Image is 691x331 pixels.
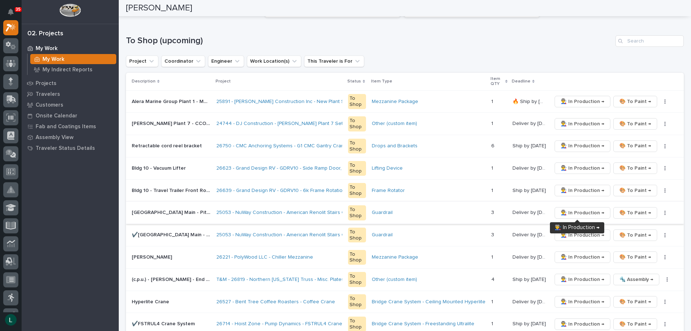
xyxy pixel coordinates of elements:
[36,91,60,98] p: Travelers
[561,142,604,150] span: 👨‍🏭 In Production →
[36,134,73,141] p: Assembly View
[348,294,366,309] div: To Shop
[126,135,684,157] tr: Retractable cord reel bracketRetractable cord reel bracket 26750 - CMC Anchoring Systems - G1 CMC...
[126,268,684,291] tr: (c.p.u.) - [PERSON_NAME] - End Stop Pins(c.p.u.) - [PERSON_NAME] - End Stop Pins T&M - 26819 - No...
[132,231,212,238] p: ✔️2408 Renolit Building Main - Mezz Railing
[348,272,366,287] div: To Shop
[22,43,119,54] a: My Work
[36,145,95,152] p: Traveler Status Details
[59,4,81,17] img: Workspace Logo
[132,253,173,260] p: [PERSON_NAME]
[491,319,494,327] p: 1
[36,45,58,52] p: My Work
[613,185,657,196] button: 🎨 To Paint →
[348,161,366,176] div: To Shop
[348,94,366,109] div: To Shop
[555,185,610,196] button: 👨‍🏭 In Production →
[613,162,657,174] button: 🎨 To Paint →
[36,124,96,130] p: Fab and Coatings Items
[512,319,547,327] p: Ship by [DATE]
[613,96,657,107] button: 🎨 To Paint →
[42,56,64,63] p: My Work
[512,275,547,283] p: Ship by [DATE]
[555,118,610,130] button: 👨‍🏭 In Production →
[512,97,547,105] p: 🔥 Ship by 9/2/25
[161,55,205,67] button: Coordinator
[36,102,63,108] p: Customers
[22,78,119,89] a: Projects
[216,188,356,194] a: 26639 - Grand Design RV - GDRV10 - 6k Frame Rotation Unit
[613,318,657,330] button: 🎨 To Paint →
[491,164,494,171] p: 1
[22,110,119,121] a: Onsite Calendar
[3,4,18,19] button: Notifications
[28,64,119,75] a: My Indirect Reports
[347,77,361,85] p: Status
[216,77,231,85] p: Project
[28,54,119,64] a: My Work
[216,210,403,216] a: 25053 - NuWay Construction - American Renolit Stairs Guardrail and Roof Ladder
[132,97,212,105] p: Alera Marine Group Plant 1 - Mezzanine #4
[22,132,119,143] a: Assembly View
[126,113,684,135] tr: [PERSON_NAME] Plant 7 - CCO-007 Vacuum Cap Lifter[PERSON_NAME] Plant 7 - CCO-007 Vacuum Cap Lifte...
[372,121,417,127] a: Other (custom item)
[247,55,301,67] button: Work Location(s)
[9,9,18,20] div: Notifications35
[132,142,203,149] p: Retractable cord reel bracket
[132,319,196,327] p: ✔️FSTRUL4 Crane System
[42,67,92,73] p: My Indirect Reports
[561,209,604,217] span: 👨‍🏭 In Production →
[561,275,604,284] span: 👨‍🏭 In Production →
[132,119,212,127] p: Brinkley Plant 7 - CCO-007 Vacuum Cap Lifter
[561,120,604,128] span: 👨‍🏭 In Production →
[22,89,119,99] a: Travelers
[555,207,610,219] button: 👨‍🏭 In Production →
[619,97,651,106] span: 🎨 To Paint →
[555,274,610,285] button: 👨‍🏭 In Production →
[555,251,610,263] button: 👨‍🏭 In Production →
[561,164,604,173] span: 👨‍🏭 In Production →
[132,77,155,85] p: Description
[512,186,547,194] p: Ship by [DATE]
[619,298,651,306] span: 🎨 To Paint →
[613,207,657,219] button: 🎨 To Paint →
[22,121,119,132] a: Fab and Coatings Items
[348,183,366,198] div: To Shop
[126,291,684,313] tr: Hyperlite CraneHyperlite Crane 26527 - Bent Tree Coffee Roasters - Coffee Crane To ShopBridge Cra...
[561,97,604,106] span: 👨‍🏭 In Production →
[372,232,393,238] a: Guardrail
[619,320,651,328] span: 🎨 To Paint →
[561,298,604,306] span: 👨‍🏭 In Production →
[372,99,418,105] a: Mezzanine Package
[126,3,192,13] h2: [PERSON_NAME]
[132,298,171,305] p: Hyperlite Crane
[613,118,657,130] button: 🎨 To Paint →
[216,232,403,238] a: 25053 - NuWay Construction - American Renolit Stairs Guardrail and Roof Ladder
[512,298,547,305] p: Deliver by 9/11/25
[216,277,344,283] a: T&M - 26819 - Northern [US_STATE] Truss - Misc. Plates
[372,299,485,305] a: Bridge Crane System - Ceiling Mounted Hyperlite
[491,298,494,305] p: 1
[132,186,212,194] p: Bldg 10 - Travel Trailer Front Rotational Unit 3K Unit
[613,296,657,308] button: 🎨 To Paint →
[126,202,684,224] tr: [GEOGRAPHIC_DATA] Main - Pit Railings[GEOGRAPHIC_DATA] Main - Pit Railings 25053 - NuWay Construc...
[372,254,418,260] a: Mezzanine Package
[512,119,547,127] p: Deliver by 9/3/25
[555,229,610,241] button: 👨‍🏭 In Production →
[371,77,392,85] p: Item Type
[132,164,187,171] p: Bldg 10 - Vacuum Lifter
[372,165,403,171] a: Lifting Device
[512,142,547,149] p: Ship by [DATE]
[27,30,63,38] div: 02. Projects
[3,312,18,327] button: users-avatar
[555,162,610,174] button: 👨‍🏭 In Production →
[619,142,651,150] span: 🎨 To Paint →
[372,143,417,149] a: Drops and Brackets
[304,55,364,67] button: This Traveler is For
[348,250,366,265] div: To Shop
[348,116,366,131] div: To Shop
[126,90,684,113] tr: Alera Marine Group Plant 1 - Mezzanine #4Alera Marine Group Plant 1 - Mezzanine #4 25891 - [PERSO...
[613,251,657,263] button: 🎨 To Paint →
[216,99,402,105] a: 25891 - [PERSON_NAME] Construction Inc - New Plant Setup - Mezzanine Project
[619,120,651,128] span: 🎨 To Paint →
